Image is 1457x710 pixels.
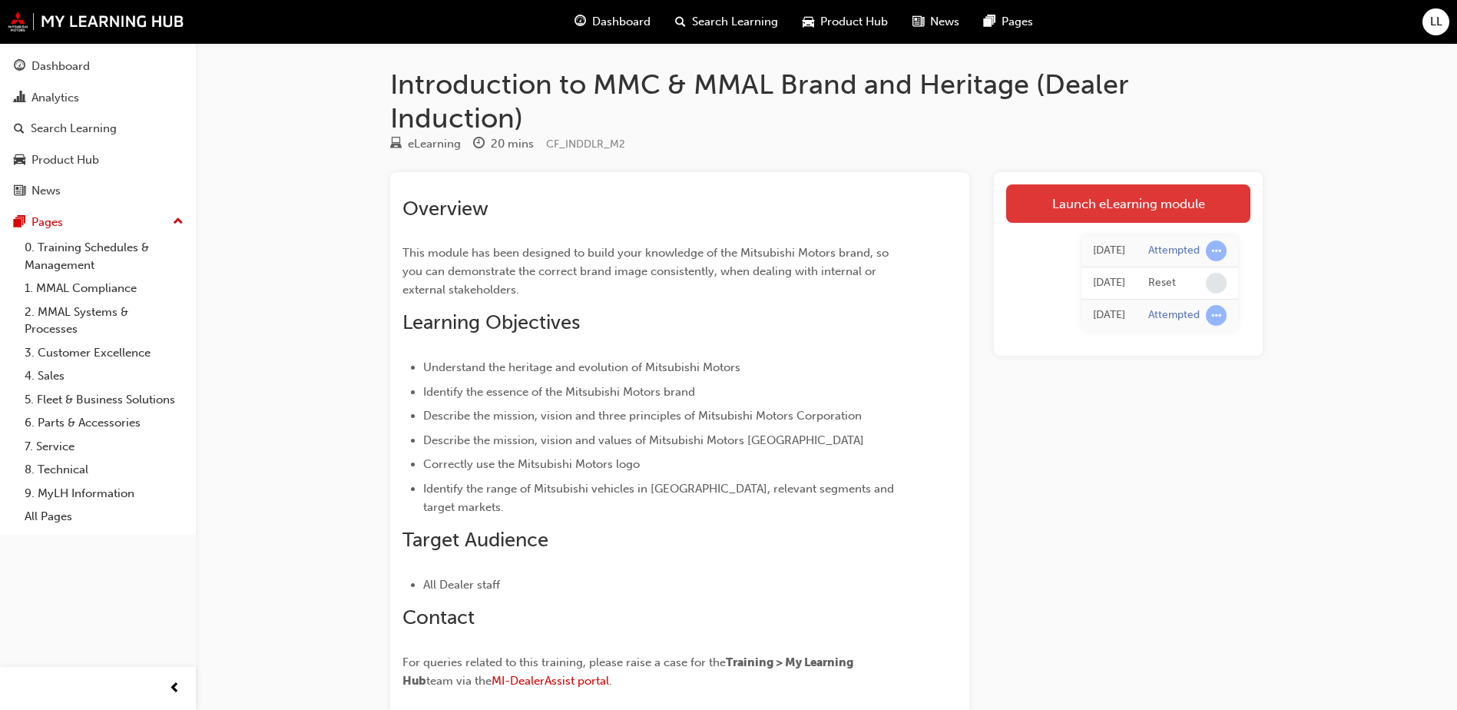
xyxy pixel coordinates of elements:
span: pages-icon [984,12,995,32]
button: LL [1422,8,1449,35]
span: learningRecordVerb_NONE-icon [1206,273,1227,294]
a: pages-iconPages [972,6,1045,38]
a: 2. MMAL Systems & Processes [18,300,190,341]
span: car-icon [803,12,814,32]
span: car-icon [14,154,25,168]
a: Analytics [6,84,190,112]
span: News [930,13,959,31]
span: search-icon [14,122,25,136]
span: Overview [402,197,488,221]
span: Product Hub [820,13,888,31]
div: Reset [1148,276,1176,290]
span: learningRecordVerb_ATTEMPT-icon [1206,241,1227,261]
a: News [6,177,190,205]
div: Pages [31,214,63,231]
span: Target Audience [402,528,548,552]
span: Correctly use the Mitsubishi Motors logo [423,457,640,471]
span: This module has been designed to build your knowledge of the Mitsubishi Motors brand, so you can ... [402,246,892,297]
span: learningRecordVerb_ATTEMPT-icon [1206,305,1227,326]
span: news-icon [912,12,924,32]
span: LL [1430,13,1442,31]
div: Search Learning [31,120,117,138]
span: Identify the essence of the Mitsubishi Motors brand [423,385,695,399]
div: 20 mins [491,135,534,153]
span: Learning resource code [546,138,625,151]
span: Describe the mission, vision and values of Mitsubishi Motors [GEOGRAPHIC_DATA] [423,433,864,447]
div: Dashboard [31,58,90,75]
a: Product Hub [6,146,190,174]
div: Attempted [1148,244,1200,258]
div: Tue May 20 2025 09:53:39 GMT+1000 (Australian Eastern Standard Time) [1093,274,1125,292]
a: 7. Service [18,435,190,459]
span: news-icon [14,184,25,198]
span: search-icon [675,12,686,32]
span: team via the [426,674,492,688]
span: Contact [402,605,475,629]
a: MI-DealerAssist portal [492,674,609,688]
a: 1. MMAL Compliance [18,277,190,300]
div: Product Hub [31,151,99,169]
a: Launch eLearning module [1006,184,1250,223]
button: Pages [6,208,190,237]
a: 9. MyLH Information [18,482,190,506]
a: Dashboard [6,52,190,81]
div: Tue Mar 18 2025 10:50:27 GMT+1100 (Australian Eastern Daylight Time) [1093,307,1125,324]
div: eLearning [408,135,461,153]
img: mmal [8,12,184,32]
div: News [31,182,61,200]
span: Learning Objectives [402,310,580,334]
a: 3. Customer Excellence [18,341,190,365]
a: 5. Fleet & Business Solutions [18,388,190,412]
a: All Pages [18,505,190,529]
span: Search Learning [692,13,778,31]
a: 0. Training Schedules & Management [18,236,190,277]
button: DashboardAnalyticsSearch LearningProduct HubNews [6,49,190,208]
a: 8. Technical [18,458,190,482]
a: 4. Sales [18,364,190,388]
span: up-icon [173,212,184,232]
a: news-iconNews [900,6,972,38]
span: Understand the heritage and evolution of Mitsubishi Motors [423,360,740,374]
span: Dashboard [592,13,651,31]
div: Type [390,134,461,154]
span: chart-icon [14,91,25,105]
span: Identify the range of Mitsubishi vehicles in [GEOGRAPHIC_DATA], relevant segments and target mark... [423,482,897,514]
div: Tue May 20 2025 09:53:40 GMT+1000 (Australian Eastern Standard Time) [1093,242,1125,260]
span: prev-icon [169,679,180,698]
div: Attempted [1148,308,1200,323]
div: Analytics [31,89,79,107]
h1: Introduction to MMC & MMAL Brand and Heritage (Dealer Induction) [390,68,1263,134]
span: . [609,674,612,688]
span: Describe the mission, vision and three principles of Mitsubishi Motors Corporation [423,409,862,423]
div: Duration [473,134,534,154]
a: 6. Parts & Accessories [18,411,190,435]
a: guage-iconDashboard [562,6,663,38]
span: guage-icon [14,60,25,74]
a: Search Learning [6,114,190,143]
span: Pages [1002,13,1033,31]
a: search-iconSearch Learning [663,6,790,38]
span: clock-icon [473,138,485,151]
span: learningResourceType_ELEARNING-icon [390,138,402,151]
span: For queries related to this training, please raise a case for the [402,655,726,669]
span: guage-icon [575,12,586,32]
span: pages-icon [14,216,25,230]
a: car-iconProduct Hub [790,6,900,38]
span: Training > My Learning Hub [402,655,856,688]
span: All Dealer staff [423,578,500,592]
